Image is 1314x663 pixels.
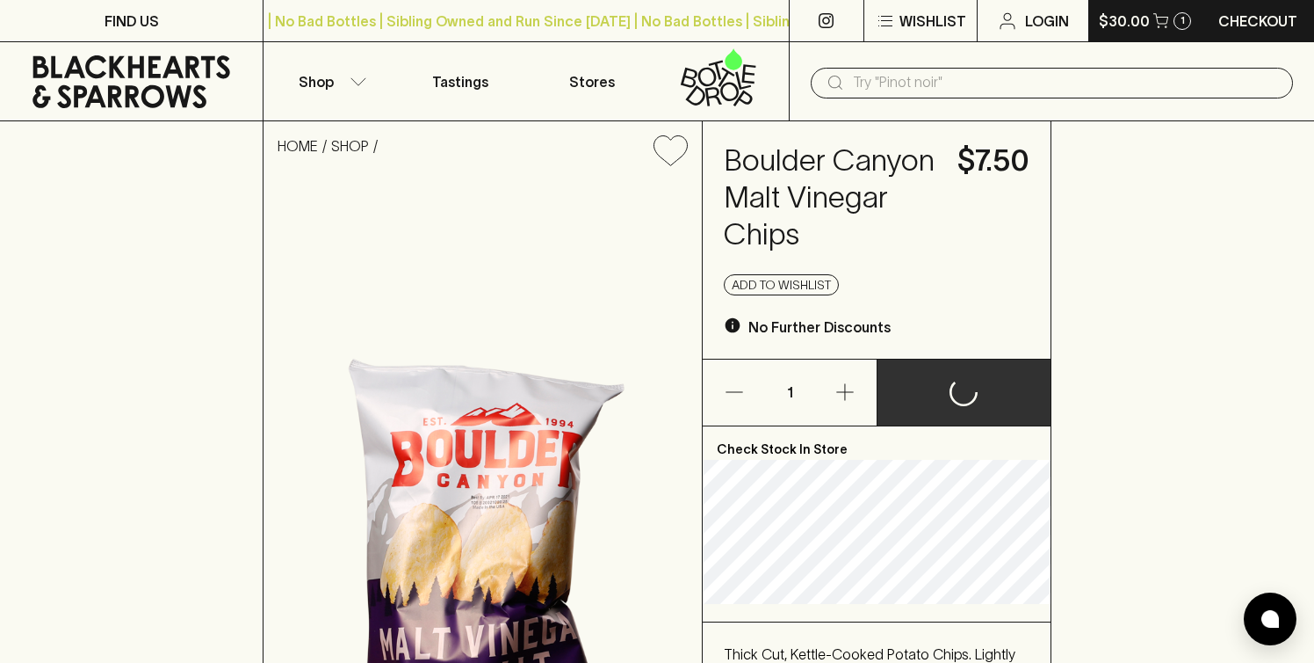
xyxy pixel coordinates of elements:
[1261,610,1279,628] img: bubble-icon
[769,360,811,426] p: 1
[299,71,334,92] p: Shop
[899,11,966,32] p: Wishlist
[395,42,526,120] a: Tastings
[264,42,394,120] button: Shop
[1025,11,1069,32] p: Login
[724,142,936,253] h4: Boulder Canyon Malt Vinegar Chips
[1099,11,1150,32] p: $30.00
[331,138,369,154] a: SHOP
[703,426,1050,460] p: Check Stock In Store
[569,71,615,92] p: Stores
[853,69,1279,97] input: Try "Pinot noir"
[1218,11,1297,32] p: Checkout
[724,274,839,295] button: Add to wishlist
[1180,16,1185,25] p: 1
[646,128,695,173] button: Add to wishlist
[278,138,318,154] a: HOME
[432,71,488,92] p: Tastings
[105,11,159,32] p: FIND US
[526,42,657,120] a: Stores
[957,142,1029,179] h4: $7.50
[748,317,891,338] p: No Further Discounts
